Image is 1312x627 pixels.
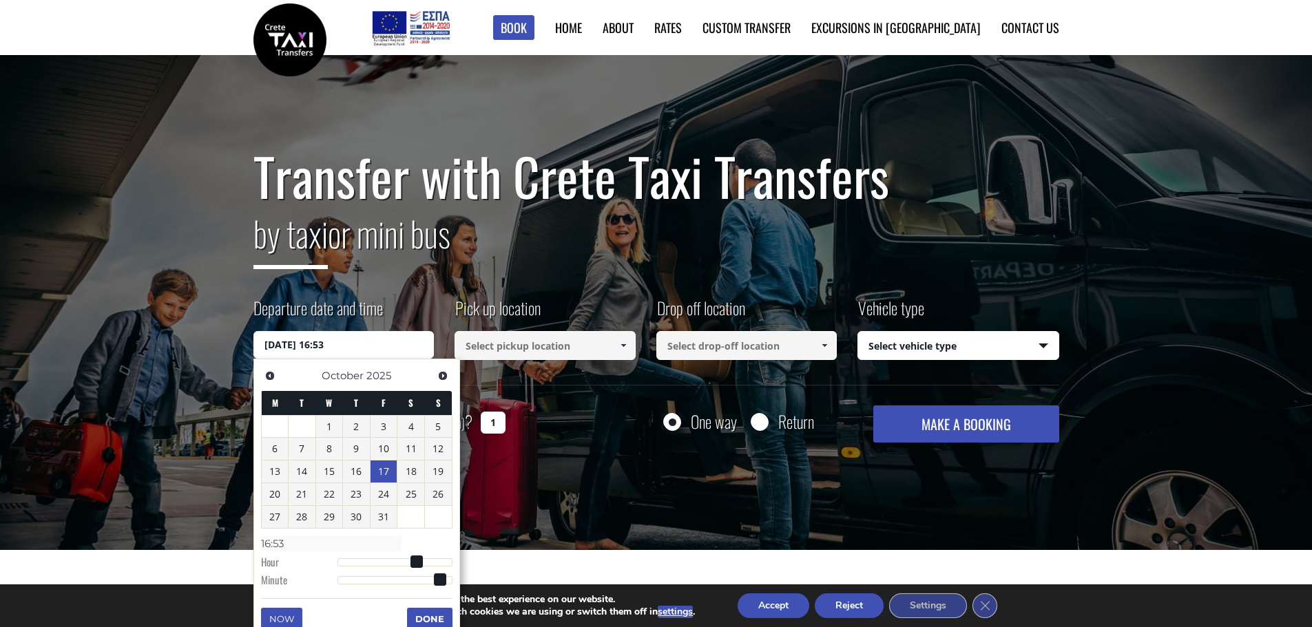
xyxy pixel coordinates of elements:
[815,593,884,618] button: Reject
[253,296,383,331] label: Departure date and time
[316,416,343,438] a: 1
[371,416,397,438] a: 3
[289,506,315,528] a: 28
[261,573,337,591] dt: Minute
[253,147,1059,205] h1: Transfer with Crete Taxi Transfers
[371,460,397,482] a: 17
[366,369,391,382] span: 2025
[316,438,343,460] a: 8
[778,413,814,430] label: Return
[656,296,745,331] label: Drop off location
[654,19,682,36] a: Rates
[289,460,315,482] a: 14
[326,396,332,410] span: Wednesday
[354,396,358,410] span: Thursday
[262,460,289,482] a: 13
[371,438,397,460] a: 10
[612,331,634,360] a: Show All Items
[858,332,1059,361] span: Select vehicle type
[889,593,967,618] button: Settings
[397,460,424,482] a: 18
[343,416,370,438] a: 2
[262,483,289,505] a: 20
[691,413,737,430] label: One way
[425,483,452,505] a: 26
[253,405,472,439] label: How many passengers ?
[1001,19,1059,36] a: Contact us
[857,296,924,331] label: Vehicle type
[312,606,695,618] p: You can find out more about which cookies we are using or switch them off in .
[253,205,1059,279] h2: or mini bus
[289,483,315,505] a: 21
[397,416,424,438] a: 4
[316,506,343,528] a: 29
[312,593,695,606] p: We are using cookies to give you the best experience on our website.
[289,438,315,460] a: 7
[455,296,541,331] label: Pick up location
[425,460,452,482] a: 19
[253,31,326,45] a: Crete Taxi Transfers | Safe Taxi Transfer Services from to Heraklion Airport, Chania Airport, Ret...
[813,331,836,360] a: Show All Items
[371,483,397,505] a: 24
[343,438,370,460] a: 9
[343,483,370,505] a: 23
[371,506,397,528] a: 31
[493,15,534,41] a: Book
[261,366,280,385] a: Previous
[408,396,413,410] span: Saturday
[455,331,636,360] input: Select pickup location
[397,438,424,460] a: 11
[272,396,278,410] span: Monday
[397,483,424,505] a: 25
[656,331,837,360] input: Select drop-off location
[738,593,809,618] button: Accept
[343,460,370,482] a: 16
[262,506,289,528] a: 27
[658,606,693,618] button: settings
[261,555,337,573] dt: Hour
[873,405,1059,443] button: MAKE A BOOKING
[382,396,386,410] span: Friday
[262,438,289,460] a: 6
[811,19,981,36] a: Excursions in [GEOGRAPHIC_DATA]
[370,7,452,48] img: e-bannersEUERDF180X90.jpg
[253,207,328,269] span: by taxi
[316,483,343,505] a: 22
[603,19,634,36] a: About
[316,460,343,482] a: 15
[555,19,582,36] a: Home
[264,370,275,381] span: Previous
[425,438,452,460] a: 12
[437,370,448,381] span: Next
[702,19,791,36] a: Custom Transfer
[436,396,441,410] span: Sunday
[434,366,452,385] a: Next
[253,3,326,76] img: Crete Taxi Transfers | Safe Taxi Transfer Services from to Heraklion Airport, Chania Airport, Ret...
[343,506,370,528] a: 30
[322,369,364,382] span: October
[300,396,304,410] span: Tuesday
[972,593,997,618] button: Close GDPR Cookie Banner
[425,416,452,438] a: 5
